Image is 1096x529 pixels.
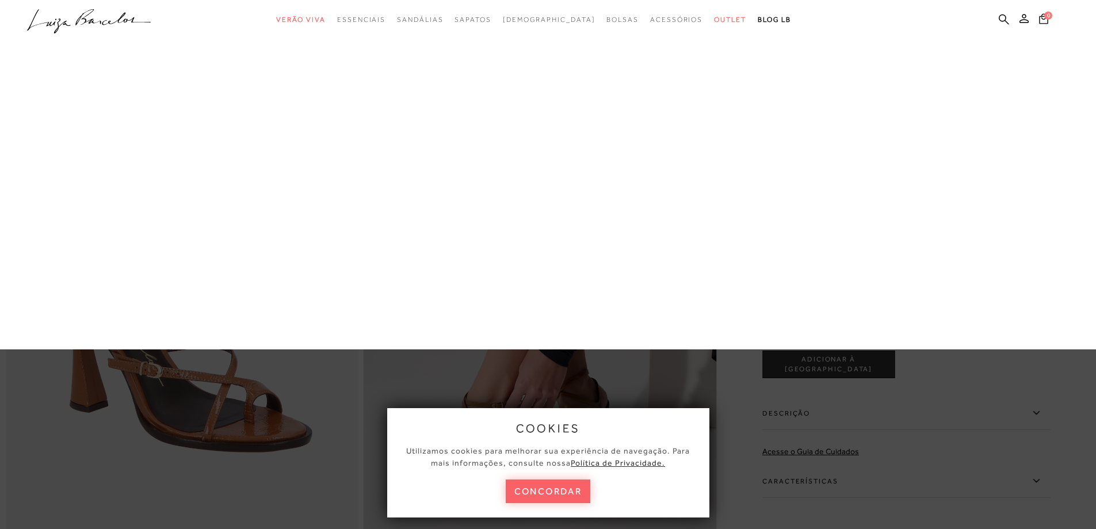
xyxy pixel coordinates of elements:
[571,458,665,467] a: Política de Privacidade.
[606,9,639,31] a: categoryNavScreenReaderText
[276,9,326,31] a: categoryNavScreenReaderText
[714,16,746,24] span: Outlet
[455,16,491,24] span: Sapatos
[503,9,595,31] a: noSubCategoriesText
[714,9,746,31] a: categoryNavScreenReaderText
[337,16,385,24] span: Essenciais
[606,16,639,24] span: Bolsas
[503,16,595,24] span: [DEMOGRAPHIC_DATA]
[650,9,702,31] a: categoryNavScreenReaderText
[455,9,491,31] a: categoryNavScreenReaderText
[397,9,443,31] a: categoryNavScreenReaderText
[758,9,791,31] a: BLOG LB
[276,16,326,24] span: Verão Viva
[1036,13,1052,28] button: 0
[650,16,702,24] span: Acessórios
[406,446,690,467] span: Utilizamos cookies para melhorar sua experiência de navegação. Para mais informações, consulte nossa
[397,16,443,24] span: Sandálias
[506,479,591,503] button: concordar
[337,9,385,31] a: categoryNavScreenReaderText
[758,16,791,24] span: BLOG LB
[516,422,581,435] span: cookies
[1044,12,1052,20] span: 0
